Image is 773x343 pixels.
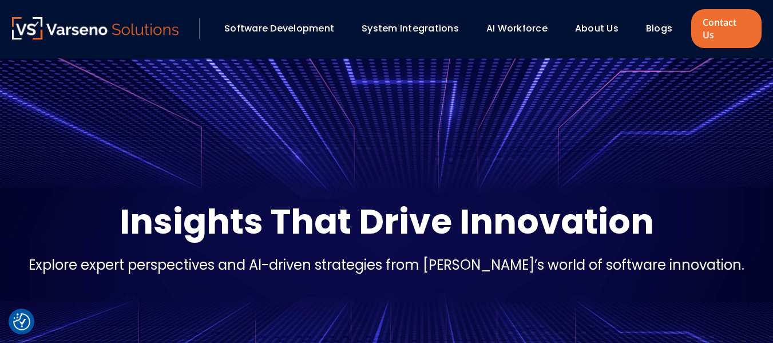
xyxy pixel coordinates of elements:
[481,19,564,38] div: AI Workforce
[640,19,688,38] div: Blogs
[691,9,761,48] a: Contact Us
[219,19,350,38] div: Software Development
[486,22,548,35] a: AI Workforce
[13,313,30,330] img: Revisit consent button
[575,22,619,35] a: About Us
[362,22,459,35] a: System Integrations
[569,19,635,38] div: About Us
[356,19,475,38] div: System Integrations
[29,255,744,275] p: Explore expert perspectives and AI-driven strategies from [PERSON_NAME]’s world of software innov...
[13,313,30,330] button: Cookie Settings
[646,22,672,35] a: Blogs
[224,22,334,35] a: Software Development
[120,199,654,245] p: Insights That Drive Innovation
[12,17,179,40] a: Varseno Solutions – Product Engineering & IT Services
[12,17,179,40] img: Varseno Solutions – Product Engineering & IT Services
